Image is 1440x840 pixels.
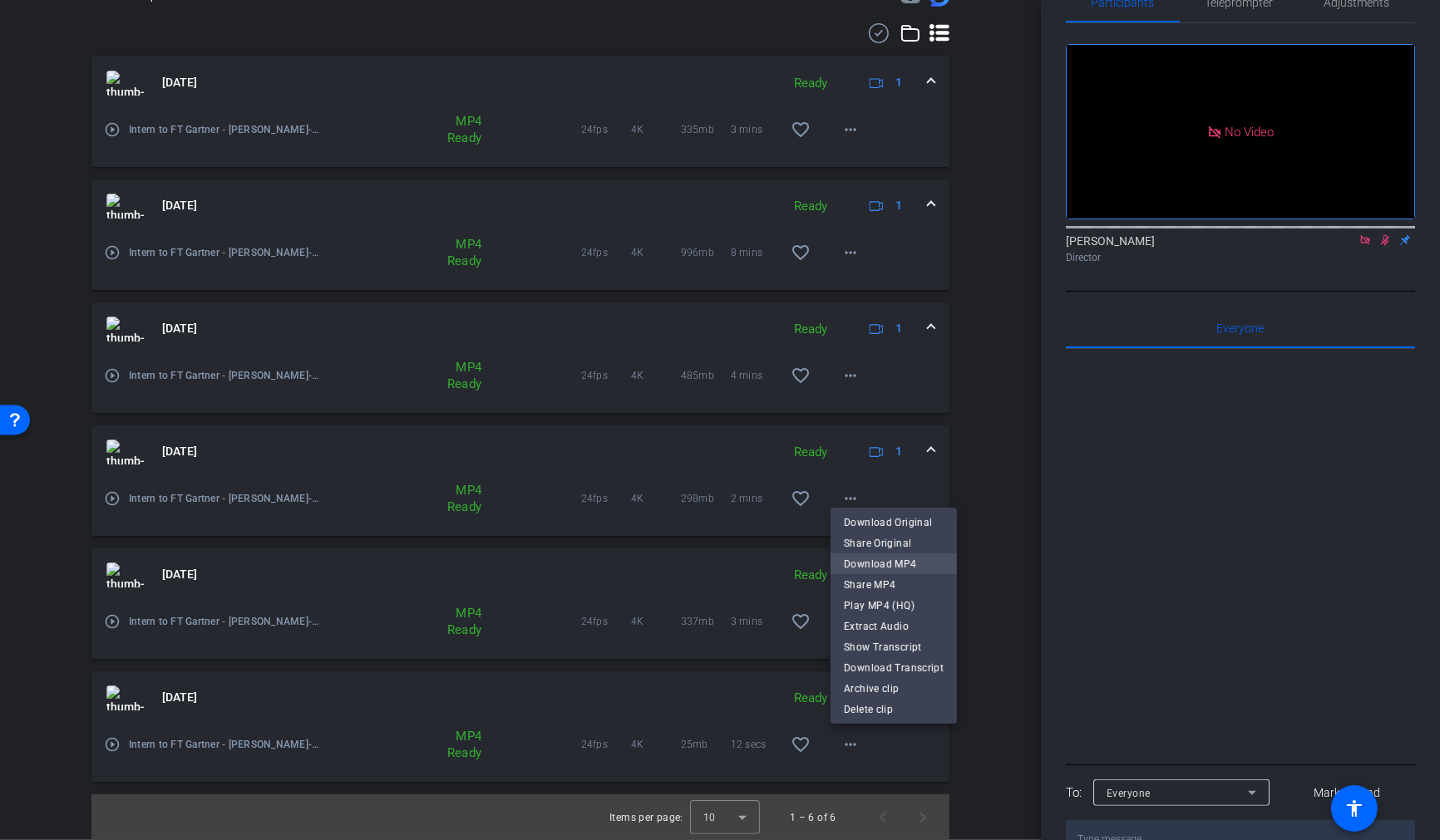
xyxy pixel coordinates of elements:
span: Play MP4 (HQ) [844,596,944,616]
span: Share Original [844,533,944,553]
span: Delete clip [844,700,944,720]
span: Share MP4 [844,575,944,595]
span: Download Original [844,513,944,533]
span: Download MP4 [844,554,944,574]
span: Download Transcript [844,658,944,678]
span: Show Transcript [844,637,944,657]
span: Extract Audio [844,616,944,636]
span: Archive clip [844,679,944,699]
